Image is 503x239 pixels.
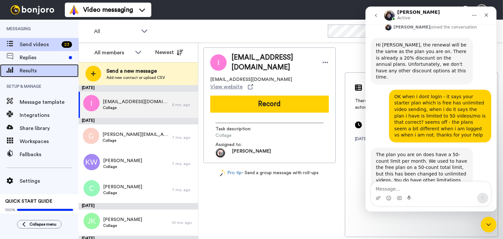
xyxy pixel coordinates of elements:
[232,148,271,158] span: [PERSON_NAME]
[172,161,195,166] div: 7 mo. ago
[20,67,79,75] span: Results
[17,220,62,229] button: Collapse menu
[106,75,165,80] span: Add new contact or upload CSV
[210,96,329,113] button: Record
[18,10,32,16] div: v 4.0.25
[20,54,66,62] span: Replies
[10,10,16,16] img: logo_orange.svg
[220,170,226,176] img: magic-wand.svg
[18,38,23,43] img: tab_domain_overview_orange.svg
[62,41,72,48] div: 23
[150,46,188,59] button: Newest
[20,151,79,158] span: Fallbacks
[20,41,59,48] span: Send videos
[103,99,169,105] span: [EMAIL_ADDRESS][DOMAIN_NAME]
[65,38,70,43] img: tab_keywords_by_traffic_grey.svg
[365,83,442,92] span: Imported Customer Info
[103,216,142,223] span: [PERSON_NAME]
[345,72,498,237] div: There was a problem loading attributes. Please check your automation settings.
[20,124,79,132] span: Share library
[17,17,72,22] div: Domain: [DOMAIN_NAME]
[8,5,57,14] img: bj-logo-header-white.svg
[84,213,100,229] img: jk.png
[210,83,243,91] span: View website
[103,190,142,195] span: Collage
[94,49,132,57] div: All members
[210,54,227,71] img: Image of Info@shoestboot.ca
[210,76,292,83] span: [EMAIL_ADDRESS][DOMAIN_NAME]
[365,7,496,211] iframe: To enrich screen reader interactions, please activate Accessibility in Grammarly extension settings
[83,5,133,14] span: Video messaging
[103,157,142,164] span: [PERSON_NAME]
[203,170,336,176] div: - Send a group message with roll-ups
[103,223,142,228] span: Collage
[29,222,56,227] span: Collapse menu
[172,187,195,193] div: 7 mo. ago
[232,53,315,72] span: [EMAIL_ADDRESS][DOMAIN_NAME]
[69,5,79,15] img: vm-color.svg
[103,164,142,169] span: Collage
[5,199,52,204] span: QUICK START GUIDE
[215,132,278,139] span: Collage
[94,28,138,35] span: All
[10,17,16,22] img: website_grey.svg
[215,126,261,132] span: Task description :
[103,105,169,110] span: Collage
[220,170,242,176] a: Pro tip
[215,148,225,158] img: deab2e67-d08b-4c0b-8b6a-88d74697f7c7-1727543128.jpg
[102,138,169,143] span: Collage
[106,67,165,75] span: Send a new message
[481,217,496,232] iframe: Intercom live chat
[365,120,403,130] span: User history
[172,135,195,140] div: 7 mo. ago
[79,85,198,92] div: [DATE]
[355,136,398,143] div: [DATE]
[5,207,15,212] span: 100%
[210,83,253,91] a: View website
[215,141,261,148] span: Assigned to:
[102,131,169,138] span: [PERSON_NAME][EMAIL_ADDRESS][DOMAIN_NAME]
[83,128,99,144] img: g.png
[84,180,100,196] img: c.png
[83,95,100,111] img: i.png
[84,154,100,170] img: kw.png
[20,98,79,106] span: Message template
[79,118,198,124] div: [DATE]
[25,39,59,43] div: Domain Overview
[172,102,195,107] div: 6 mo. ago
[72,39,110,43] div: Keywords by Traffic
[172,220,195,225] div: 10 mo. ago
[20,138,79,145] span: Workspaces
[20,177,79,185] span: Settings
[20,111,79,119] span: Integrations
[103,184,142,190] span: [PERSON_NAME]
[79,203,198,210] div: [DATE]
